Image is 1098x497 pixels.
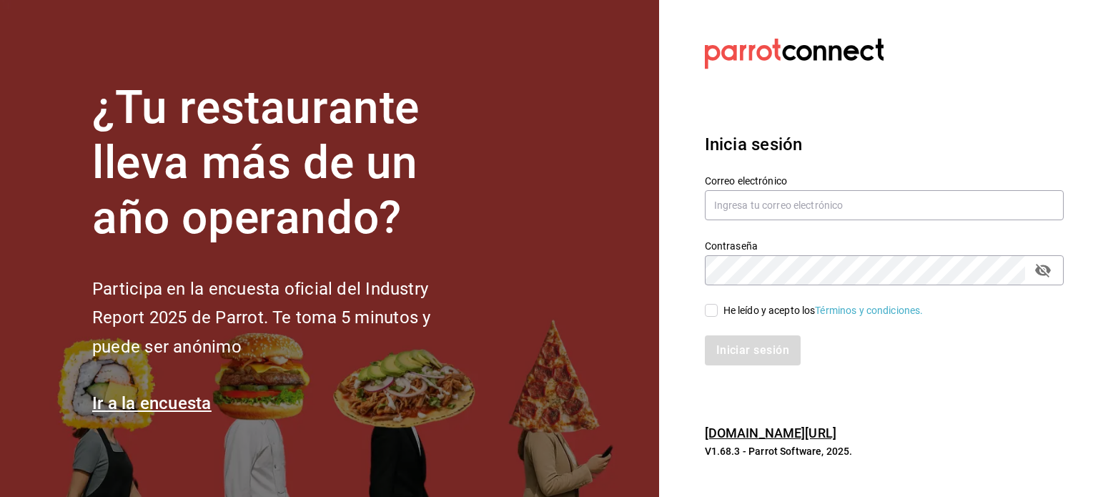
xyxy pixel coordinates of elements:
[705,425,836,441] a: [DOMAIN_NAME][URL]
[1031,258,1055,282] button: passwordField
[815,305,923,316] a: Términos y condiciones.
[705,444,1064,458] p: V1.68.3 - Parrot Software, 2025.
[705,241,1064,251] label: Contraseña
[723,303,924,318] div: He leído y acepto los
[705,132,1064,157] h3: Inicia sesión
[92,81,478,245] h1: ¿Tu restaurante lleva más de un año operando?
[92,393,212,413] a: Ir a la encuesta
[92,275,478,362] h2: Participa en la encuesta oficial del Industry Report 2025 de Parrot. Te toma 5 minutos y puede se...
[705,176,1064,186] label: Correo electrónico
[705,190,1064,220] input: Ingresa tu correo electrónico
